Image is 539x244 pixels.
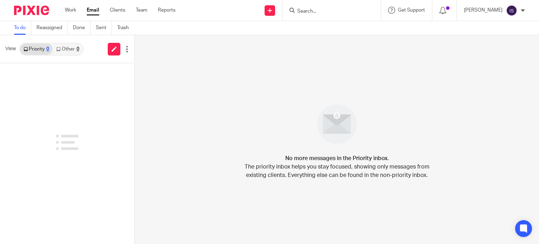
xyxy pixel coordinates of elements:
p: [PERSON_NAME] [464,7,503,14]
a: Reports [158,7,175,14]
a: Reassigned [36,21,68,35]
a: Priority0 [20,44,53,55]
img: svg%3E [506,5,517,16]
p: The priority inbox helps you stay focused, showing only messages from existing clients. Everythin... [244,163,430,179]
a: Done [73,21,91,35]
div: 0 [46,47,49,52]
img: image [313,100,361,149]
img: Pixie [14,6,49,15]
span: View [5,45,16,53]
a: Team [136,7,147,14]
div: 0 [76,47,79,52]
span: Get Support [398,8,425,13]
a: Email [87,7,99,14]
input: Search [297,8,360,15]
a: Trash [117,21,134,35]
a: Clients [110,7,125,14]
a: Other0 [53,44,82,55]
h4: No more messages in the Priority inbox. [285,154,389,163]
a: Work [65,7,76,14]
a: Sent [96,21,112,35]
a: To do [14,21,31,35]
